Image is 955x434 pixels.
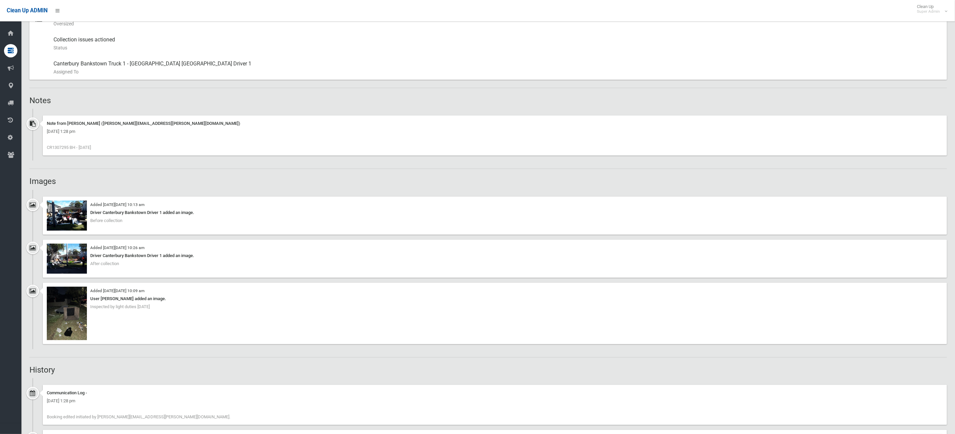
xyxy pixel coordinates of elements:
[47,397,943,405] div: [DATE] 1:28 pm
[7,7,47,14] span: Clean Up ADMIN
[47,145,91,150] span: CR1307295 BH - [DATE]
[90,218,122,223] span: Before collection
[917,9,940,14] small: Super Admin
[90,202,144,207] small: Added [DATE][DATE] 10:13 am
[29,366,947,374] h2: History
[29,96,947,105] h2: Notes
[90,261,119,266] span: After collection
[47,389,943,397] div: Communication Log -
[47,295,943,303] div: User [PERSON_NAME] added an image.
[47,244,87,274] img: 2025-08-1310.26.223405510159293823761.jpg
[53,32,942,56] div: Collection issues actioned
[47,414,230,419] span: Booking edited initiated by [PERSON_NAME][EMAIL_ADDRESS][PERSON_NAME][DOMAIN_NAME].
[53,44,942,52] small: Status
[47,252,943,260] div: Driver Canterbury Bankstown Driver 1 added an image.
[47,120,943,128] div: Note from [PERSON_NAME] ([PERSON_NAME][EMAIL_ADDRESS][PERSON_NAME][DOMAIN_NAME])
[53,68,942,76] small: Assigned To
[90,245,144,250] small: Added [DATE][DATE] 10:26 am
[914,4,947,14] span: Clean Up
[47,128,943,136] div: [DATE] 1:28 pm
[90,304,150,309] span: Inspected by light duties [DATE]
[53,56,942,80] div: Canterbury Bankstown Truck 1 - [GEOGRAPHIC_DATA] [GEOGRAPHIC_DATA] Driver 1
[53,20,942,28] small: Oversized
[29,177,947,186] h2: Images
[90,288,144,293] small: Added [DATE][DATE] 10:09 am
[47,201,87,231] img: 2025-08-1310.13.163376602626980419979.jpg
[47,209,943,217] div: Driver Canterbury Bankstown Driver 1 added an image.
[47,287,87,340] img: 4c85e57f-e347-497b-8d2c-cc5780a24bc0.jpg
